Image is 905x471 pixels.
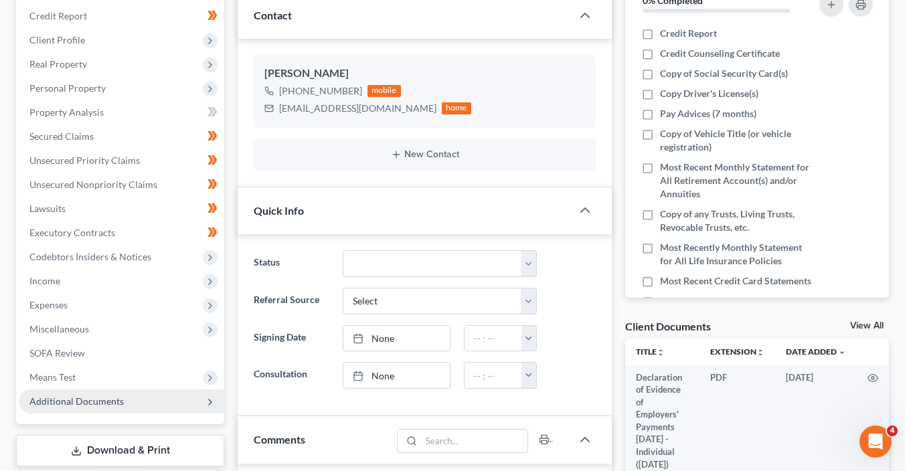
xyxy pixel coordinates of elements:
[19,100,224,124] a: Property Analysis
[29,34,85,45] span: Client Profile
[29,371,76,383] span: Means Test
[254,9,292,21] span: Contact
[19,173,224,197] a: Unsecured Nonpriority Claims
[264,149,585,160] button: New Contact
[29,299,68,310] span: Expenses
[465,326,522,351] input: -- : --
[367,85,401,97] div: mobile
[247,288,336,314] label: Referral Source
[19,4,224,28] a: Credit Report
[29,275,60,286] span: Income
[660,294,811,321] span: Bills/Invoices/Statements/Collection Letters/Creditor Correspondence
[254,433,305,446] span: Comments
[660,207,811,234] span: Copy of any Trusts, Living Trusts, Revocable Trusts, etc.
[29,323,89,335] span: Miscellaneous
[887,426,898,436] span: 4
[625,319,711,333] div: Client Documents
[29,155,140,166] span: Unsecured Priority Claims
[29,203,66,214] span: Lawsuits
[16,435,224,466] a: Download & Print
[247,325,336,352] label: Signing Date
[29,106,104,118] span: Property Analysis
[756,349,764,357] i: unfold_more
[29,179,157,190] span: Unsecured Nonpriority Claims
[19,149,224,173] a: Unsecured Priority Claims
[343,326,450,351] a: None
[29,347,85,359] span: SOFA Review
[29,251,151,262] span: Codebtors Insiders & Notices
[29,227,115,238] span: Executory Contracts
[19,341,224,365] a: SOFA Review
[660,107,756,120] span: Pay Advices (7 months)
[254,204,304,217] span: Quick Info
[660,67,788,80] span: Copy of Social Security Card(s)
[850,321,884,331] a: View All
[660,127,811,154] span: Copy of Vehicle Title (or vehicle registration)
[838,349,846,357] i: expand_more
[29,395,124,407] span: Additional Documents
[343,363,450,388] a: None
[247,362,336,389] label: Consultation
[422,430,528,452] input: Search...
[465,363,522,388] input: -- : --
[660,47,780,60] span: Credit Counseling Certificate
[29,130,94,142] span: Secured Claims
[786,347,846,357] a: Date Added expand_more
[657,349,665,357] i: unfold_more
[247,250,336,277] label: Status
[660,27,717,40] span: Credit Report
[264,66,585,82] div: [PERSON_NAME]
[660,274,811,288] span: Most Recent Credit Card Statements
[19,221,224,245] a: Executory Contracts
[660,241,811,268] span: Most Recently Monthly Statement for All Life Insurance Policies
[29,82,106,94] span: Personal Property
[859,426,892,458] iframe: Intercom live chat
[19,124,224,149] a: Secured Claims
[29,58,87,70] span: Real Property
[636,347,665,357] a: Titleunfold_more
[279,84,362,98] div: [PHONE_NUMBER]
[660,161,811,201] span: Most Recent Monthly Statement for All Retirement Account(s) and/or Annuities
[660,87,758,100] span: Copy Driver's License(s)
[442,102,471,114] div: home
[29,10,87,21] span: Credit Report
[710,347,764,357] a: Extensionunfold_more
[19,197,224,221] a: Lawsuits
[279,102,436,115] div: [EMAIL_ADDRESS][DOMAIN_NAME]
